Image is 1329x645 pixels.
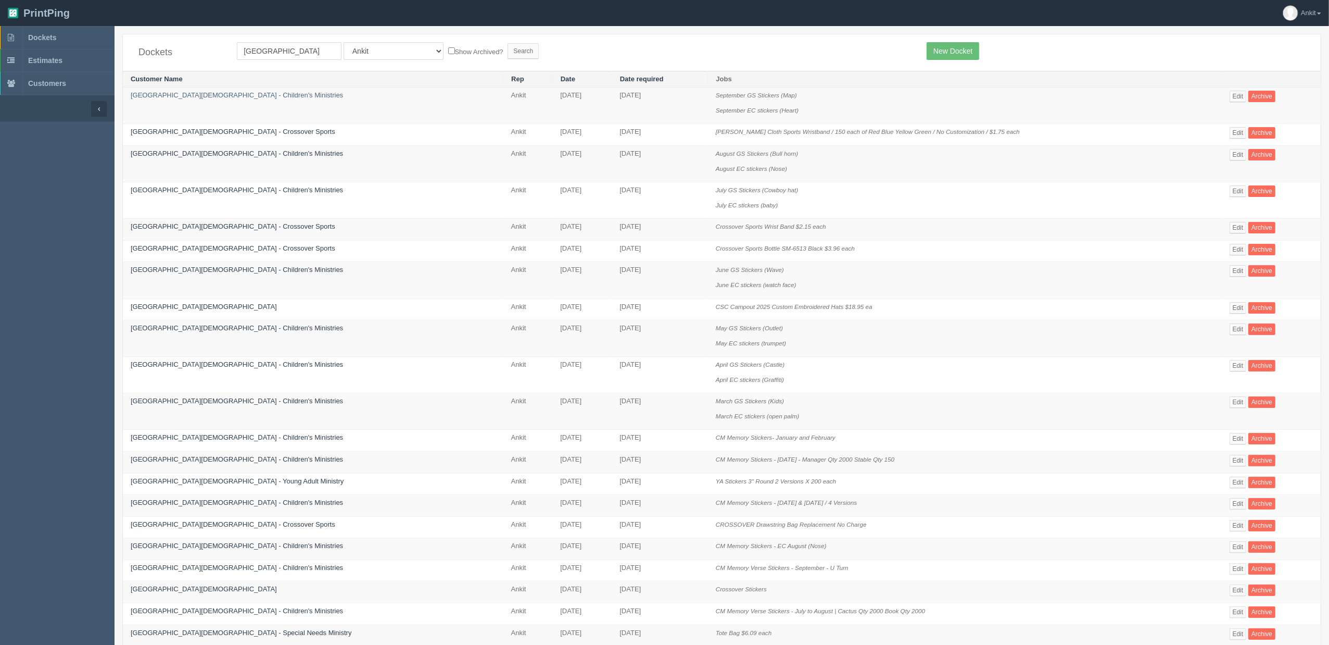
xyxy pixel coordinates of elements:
[503,495,553,517] td: Ankit
[1248,541,1275,553] a: Archive
[1248,585,1275,596] a: Archive
[503,146,553,182] td: Ankit
[612,473,708,495] td: [DATE]
[1248,477,1275,488] a: Archive
[716,223,826,230] i: Crossover Sports Wrist Band $2.15 each
[503,516,553,538] td: Ankit
[620,75,664,83] a: Date required
[28,56,62,65] span: Estimates
[1230,563,1247,575] a: Edit
[28,33,56,42] span: Dockets
[1230,585,1247,596] a: Edit
[552,473,612,495] td: [DATE]
[716,187,798,193] i: July GS Stickers (Cowboy hat)
[1230,244,1247,255] a: Edit
[131,477,344,485] a: [GEOGRAPHIC_DATA][DEMOGRAPHIC_DATA] - Young Adult Ministry
[716,607,925,614] i: CM Memory Verse Stickers - July to August | Cactus Qty 2000 Book Qty 2000
[1248,360,1275,371] a: Archive
[237,42,341,60] input: Customer Name
[1248,563,1275,575] a: Archive
[612,240,708,262] td: [DATE]
[1230,628,1247,640] a: Edit
[503,124,553,146] td: Ankit
[503,219,553,241] td: Ankit
[612,603,708,625] td: [DATE]
[1248,520,1275,531] a: Archive
[1248,265,1275,277] a: Archive
[612,538,708,560] td: [DATE]
[1248,455,1275,466] a: Archive
[552,603,612,625] td: [DATE]
[612,320,708,357] td: [DATE]
[1248,606,1275,618] a: Archive
[716,456,894,463] i: CM Memory Stickers - [DATE] - Manager Qty 2000 Stable Qty 150
[716,542,827,549] i: CM Memory Stickers - EC August (Nose)
[131,128,335,135] a: [GEOGRAPHIC_DATA][DEMOGRAPHIC_DATA] - Crossover Sports
[131,150,343,157] a: [GEOGRAPHIC_DATA][DEMOGRAPHIC_DATA] - Children's Ministries
[716,521,867,528] i: CROSSOVER Drawstring Bag Replacement No Charge
[131,361,343,368] a: [GEOGRAPHIC_DATA][DEMOGRAPHIC_DATA] - Children's Ministries
[1248,91,1275,102] a: Archive
[503,393,553,430] td: Ankit
[716,107,799,114] i: September EC stickers (Heart)
[1230,265,1247,277] a: Edit
[508,43,539,59] input: Search
[1248,396,1275,408] a: Archive
[716,398,784,404] i: March GS Stickers (Kids)
[552,452,612,474] td: [DATE]
[612,182,708,219] td: [DATE]
[1248,244,1275,255] a: Archive
[552,240,612,262] td: [DATE]
[503,182,553,219] td: Ankit
[1230,360,1247,371] a: Edit
[716,434,836,441] i: CM Memory Stickers- January and February
[503,357,553,393] td: Ankit
[131,585,277,593] a: [GEOGRAPHIC_DATA][DEMOGRAPHIC_DATA]
[503,299,553,320] td: Ankit
[131,542,343,550] a: [GEOGRAPHIC_DATA][DEMOGRAPHIC_DATA] - Children's Ministries
[561,75,575,83] a: Date
[131,303,277,311] a: [GEOGRAPHIC_DATA][DEMOGRAPHIC_DATA]
[716,361,784,368] i: April GS Stickers (Castle)
[131,91,343,99] a: [GEOGRAPHIC_DATA][DEMOGRAPHIC_DATA] - Children's Ministries
[1230,396,1247,408] a: Edit
[1230,127,1247,139] a: Edit
[716,128,1020,135] i: [PERSON_NAME] Cloth Sports Wristband / 150 each of Red Blue Yellow Green / No Customization / $1....
[1230,541,1247,553] a: Edit
[1248,628,1275,640] a: Archive
[131,499,343,506] a: [GEOGRAPHIC_DATA][DEMOGRAPHIC_DATA] - Children's Ministries
[131,607,343,615] a: [GEOGRAPHIC_DATA][DEMOGRAPHIC_DATA] - Children's Ministries
[552,88,612,124] td: [DATE]
[612,495,708,517] td: [DATE]
[716,266,784,273] i: June GS Stickers (Wave)
[1248,149,1275,160] a: Archive
[503,473,553,495] td: Ankit
[131,629,352,637] a: [GEOGRAPHIC_DATA][DEMOGRAPHIC_DATA] - Special Needs Ministry
[503,88,553,124] td: Ankit
[612,581,708,603] td: [DATE]
[503,262,553,299] td: Ankit
[503,538,553,560] td: Ankit
[612,430,708,452] td: [DATE]
[1248,433,1275,444] a: Archive
[511,75,524,83] a: Rep
[131,186,343,194] a: [GEOGRAPHIC_DATA][DEMOGRAPHIC_DATA] - Children's Ministries
[1230,91,1247,102] a: Edit
[612,262,708,299] td: [DATE]
[1230,433,1247,444] a: Edit
[552,581,612,603] td: [DATE]
[1230,324,1247,335] a: Edit
[552,182,612,219] td: [DATE]
[131,433,343,441] a: [GEOGRAPHIC_DATA][DEMOGRAPHIC_DATA] - Children's Ministries
[131,455,343,463] a: [GEOGRAPHIC_DATA][DEMOGRAPHIC_DATA] - Children's Ministries
[708,71,1222,88] th: Jobs
[716,340,786,346] i: May EC stickers (trumpet)
[1230,498,1247,510] a: Edit
[552,495,612,517] td: [DATE]
[716,413,799,419] i: March EC stickers (open palm)
[612,452,708,474] td: [DATE]
[503,603,553,625] td: Ankit
[612,146,708,182] td: [DATE]
[1248,302,1275,314] a: Archive
[131,266,343,274] a: [GEOGRAPHIC_DATA][DEMOGRAPHIC_DATA] - Children's Ministries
